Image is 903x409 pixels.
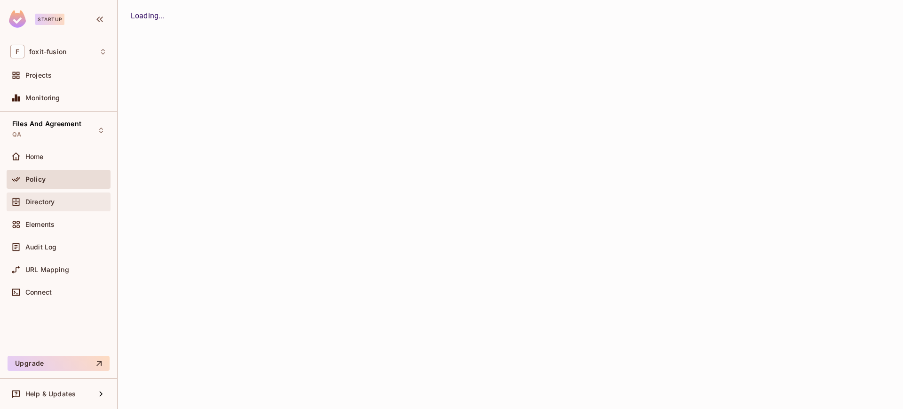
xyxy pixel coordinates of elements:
span: Audit Log [25,243,56,251]
span: Files And Agreement [12,120,81,128]
div: Loading... [131,10,890,22]
span: URL Mapping [25,266,69,273]
button: Upgrade [8,356,110,371]
div: Startup [35,14,64,25]
span: Monitoring [25,94,60,102]
span: Projects [25,72,52,79]
span: QA [12,131,21,138]
span: Policy [25,176,46,183]
img: SReyMgAAAABJRU5ErkJggg== [9,10,26,28]
span: Home [25,153,44,160]
span: Directory [25,198,55,206]
span: Connect [25,289,52,296]
span: Workspace: foxit-fusion [29,48,66,56]
span: Help & Updates [25,390,76,398]
span: Elements [25,221,55,228]
span: F [10,45,24,58]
